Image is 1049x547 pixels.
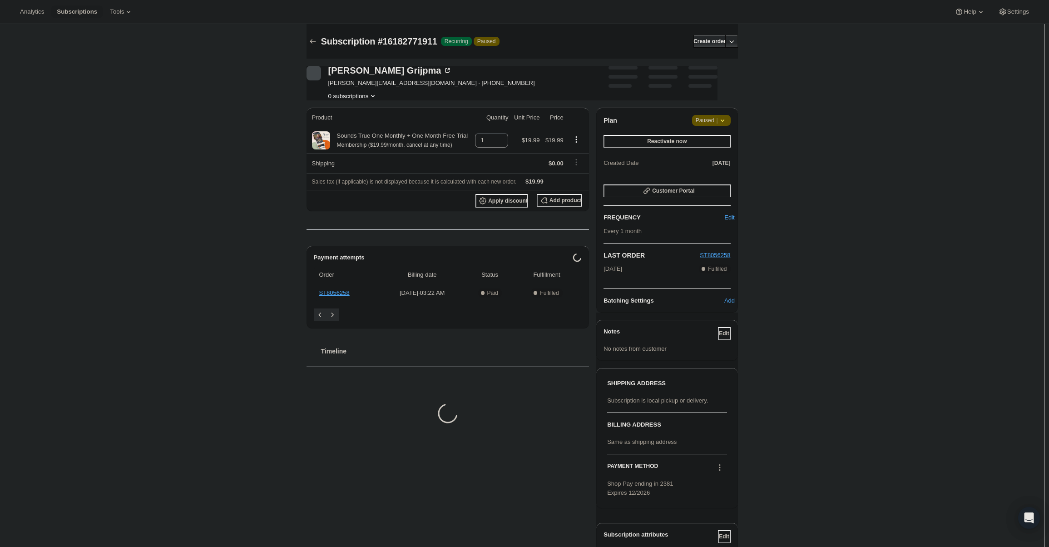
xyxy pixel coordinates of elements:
h2: Payment attempts [314,253,573,262]
span: Analytics [20,8,44,15]
small: Membership ($19.99/month. cancel at any time) [337,142,452,148]
span: Recurring [445,38,468,45]
button: Reactivate now [604,135,730,148]
span: [DATE] [604,264,622,273]
a: ST8056258 [319,289,350,296]
span: Help [964,8,976,15]
h2: Plan [604,116,617,125]
span: Status [468,270,512,279]
nav: Pagination [314,308,582,321]
th: Order [314,265,380,285]
button: Edit [718,327,731,340]
span: Add product [549,197,582,204]
span: Add [724,296,735,305]
h2: Timeline [321,347,589,356]
button: Add [723,293,736,308]
h3: Notes [604,327,717,340]
button: Product actions [328,91,378,100]
h2: LAST ORDER [604,251,700,260]
span: Create order [693,38,726,45]
h3: BILLING ADDRESS [607,420,727,429]
span: Subscription #16182771911 [321,36,437,46]
div: Sounds True One Monthly + One Month Free Trial [330,131,468,149]
span: Shop Pay ending in 2381 Expires 12/2026 [607,480,673,496]
span: Fulfilled [540,289,559,297]
span: [DATE] [713,159,731,167]
span: Paused [696,116,727,125]
span: Reactivate now [647,138,687,145]
button: [DATE] [713,157,731,169]
a: ST8056258 [700,252,730,259]
th: Shipping [307,153,472,173]
button: Settings [993,5,1034,18]
span: No notes from customer [604,345,667,352]
span: $19.99 [522,137,540,144]
span: Edit [719,330,729,337]
img: product img [312,131,330,149]
button: Subscriptions [307,35,319,48]
span: Subscriptions [57,8,97,15]
div: Open Intercom Messenger [1018,507,1040,529]
span: Settings [1007,8,1029,15]
span: Apply discount [488,197,528,204]
h2: FREQUENCY [604,213,728,222]
button: Edit [718,530,731,543]
button: Subscriptions [51,5,103,18]
span: Tools [110,8,124,15]
button: Shipping actions [569,157,584,167]
th: Quantity [472,108,511,128]
button: Tools [104,5,139,18]
span: Subscription is local pickup or delivery. [607,397,708,404]
span: Paused [477,38,496,45]
button: ST8056258 [700,251,730,260]
h3: Subscription attributes [604,530,717,543]
button: Edit [723,210,736,225]
span: Same as shipping address [607,438,677,445]
button: Product actions [569,134,584,144]
span: Paid [487,289,498,297]
span: Sales tax (if applicable) is not displayed because it is calculated with each new order. [312,179,517,185]
button: Add product [537,194,582,207]
button: Analytics [15,5,49,18]
span: Billing date [382,270,462,279]
th: Price [542,108,566,128]
span: Christel Grijpma [307,66,321,80]
button: Apply discount [475,194,528,208]
th: Product [307,108,472,128]
span: $19.99 [545,137,564,144]
span: Fulfilled [708,265,727,273]
span: Edit [719,533,729,540]
span: [PERSON_NAME][EMAIL_ADDRESS][DOMAIN_NAME] · [PHONE_NUMBER] [328,79,535,88]
button: Customer Portal [604,184,730,197]
span: $19.99 [525,178,544,185]
span: $0.00 [549,160,564,167]
h3: SHIPPING ADDRESS [607,379,727,388]
span: Edit [724,213,734,222]
span: | [716,117,717,124]
h6: Batching Settings [604,296,728,305]
div: [PERSON_NAME] Grijpma [328,66,452,75]
button: Create order [693,35,726,48]
span: Customer Portal [652,187,694,194]
th: Unit Price [511,108,542,128]
h3: PAYMENT METHOD [607,462,658,475]
span: Created Date [604,159,638,168]
span: [DATE] · 03:22 AM [382,288,462,298]
button: Help [949,5,990,18]
span: Fulfillment [517,270,576,279]
span: Every 1 month [604,228,642,234]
